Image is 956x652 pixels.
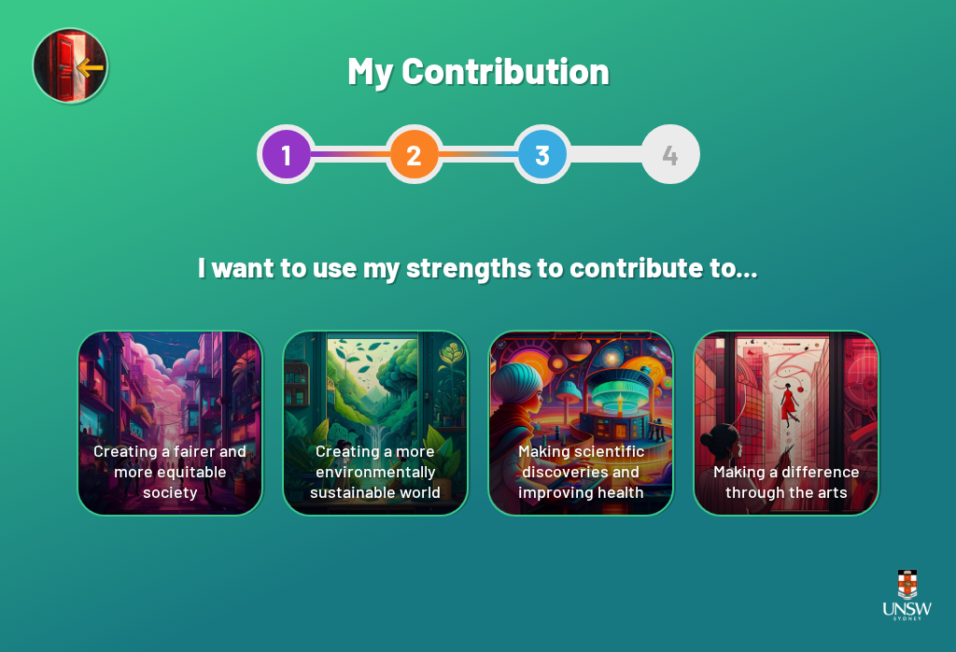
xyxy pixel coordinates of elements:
[105,231,851,302] h2: I want to use my strengths to contribute to...
[513,124,572,184] div: 3
[489,332,672,515] div: Making scientific discoveries and improving health
[284,332,467,515] div: Creating a more environmentally sustainable world
[640,124,700,184] div: 4
[257,47,700,92] h1: My Contribution
[385,124,444,184] div: 2
[32,27,112,107] img: Exit
[695,332,878,515] div: Making a difference through the arts
[257,124,316,184] div: 1
[78,332,261,515] div: Creating a fairer and more equitable society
